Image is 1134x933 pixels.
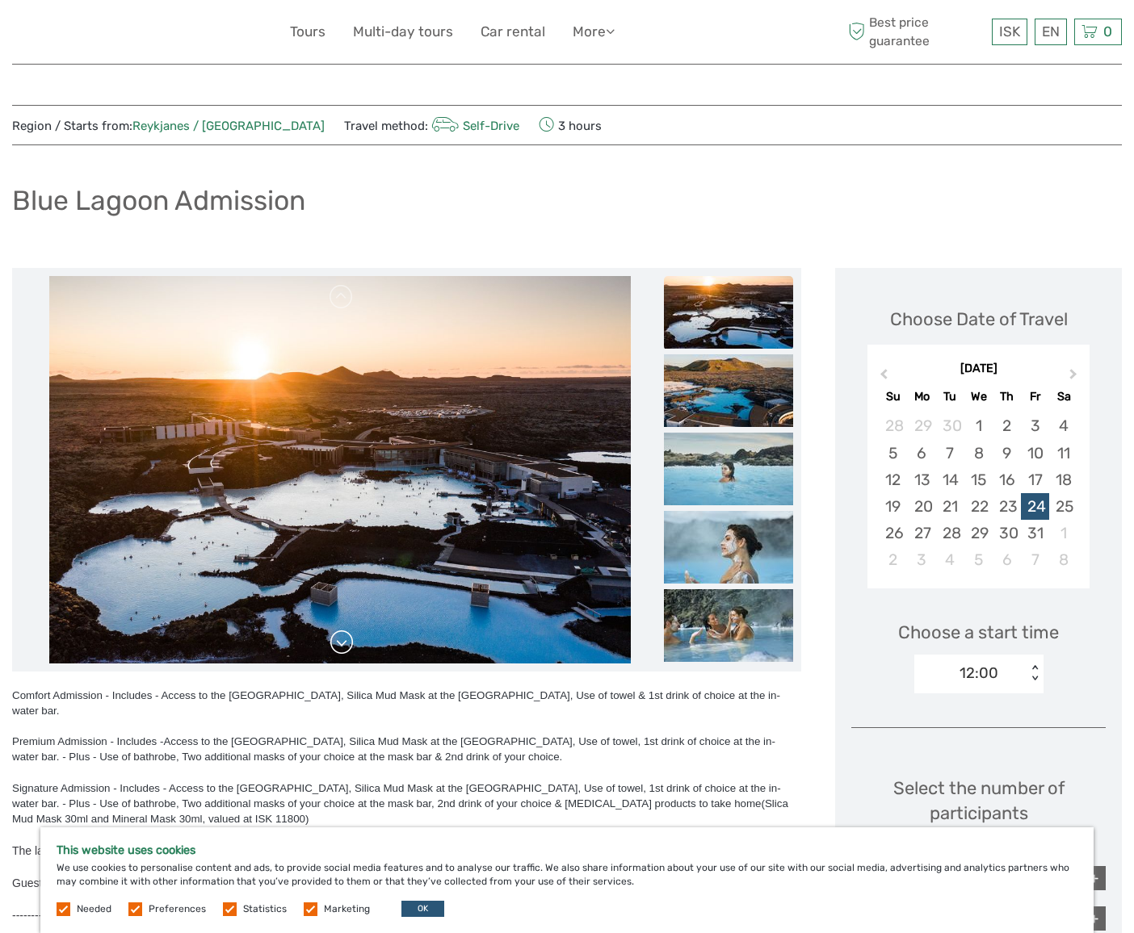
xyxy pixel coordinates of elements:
span: Access to the [GEOGRAPHIC_DATA], Silica Mud Mask at the [GEOGRAPHIC_DATA], Use of towel, 1st drin... [12,735,775,763]
div: Choose Monday, November 3rd, 2025 [908,546,936,573]
span: Travel method: [344,114,519,136]
div: Choose Thursday, November 6th, 2025 [993,546,1021,573]
div: Fr [1021,386,1049,408]
div: Choose Wednesday, November 5th, 2025 [964,546,993,573]
div: Choose Tuesday, November 4th, 2025 [936,546,964,573]
p: We're away right now. Please check back later! [23,28,183,41]
div: Choose Monday, October 6th, 2025 [908,440,936,466]
div: Choose Monday, October 20th, 2025 [908,493,936,520]
div: Choose Tuesday, October 7th, 2025 [936,440,964,466]
div: Choose Sunday, October 19th, 2025 [879,493,907,520]
button: Open LiveChat chat widget [186,25,205,44]
div: Choose Sunday, October 5th, 2025 [879,440,907,466]
div: Choose Wednesday, October 29th, 2025 [964,520,993,546]
div: Premium Admission - Includes - [12,734,801,764]
label: Needed [77,902,111,916]
div: Choose Monday, September 29th, 2025 [908,412,936,439]
div: Select the number of participants [851,776,1106,849]
div: Comfort Admission - Includes - Access to the [GEOGRAPHIC_DATA], Silica Mud Mask at the [GEOGRAPHI... [12,688,801,718]
div: Choose Wednesday, October 8th, 2025 [964,440,993,466]
img: 632-1a1f61c2-ab70-46c5-a88f-57c82c74ba0d_logo_small.jpg [12,12,94,52]
div: We [964,386,993,408]
span: Choose a start time [898,620,1059,645]
img: d9bf8667d031459cbd5a0f097f6a92b7_main_slider.jpg [49,276,632,663]
div: Choose Saturday, October 11th, 2025 [1049,440,1077,466]
button: Next Month [1062,365,1088,391]
div: + [1081,906,1106,931]
div: Mo [908,386,936,408]
div: Choose Thursday, October 2nd, 2025 [993,412,1021,439]
div: Choose Friday, October 31st, 2025 [1021,520,1049,546]
h1: Blue Lagoon Admission [12,184,305,217]
div: Choose Thursday, October 16th, 2025 [993,466,1021,493]
button: OK [401,901,444,917]
div: Choose Wednesday, October 1st, 2025 [964,412,993,439]
button: Previous Month [869,365,895,391]
div: Choose Monday, October 27th, 2025 [908,520,936,546]
span: -------------------------------------------------------------------------------------------------- [12,909,381,922]
span: Access to the [GEOGRAPHIC_DATA], Silica Mud Mask at the [GEOGRAPHIC_DATA], Use of towel, 1st drin... [12,782,788,825]
div: Choose Sunday, November 2nd, 2025 [879,546,907,573]
a: Self-Drive [428,119,519,133]
div: Choose Sunday, September 28th, 2025 [879,412,907,439]
span: ISK [999,23,1020,40]
div: Th [993,386,1021,408]
label: Preferences [149,902,206,916]
span: 3 hours [539,114,602,136]
h5: This website uses cookies [57,843,1077,857]
img: 3e0543b7ae9e4dbc80c3cebf98bdb071_slider_thumbnail.jpg [664,433,793,505]
img: f216d22835d84a2e8f6058e6c88ba296_slider_thumbnail.jpg [664,354,793,427]
div: Choose Date of Travel [890,307,1068,332]
div: Su [879,386,907,408]
img: d9bf8667d031459cbd5a0f097f6a92b7_slider_thumbnail.jpg [664,276,793,349]
span: The last bookable slot is always 2 hours before closing. [12,844,288,857]
a: Multi-day tours [353,20,453,44]
div: Tu [936,386,964,408]
img: cfea95f8b5674307828d1ba070f87441_slider_thumbnail.jpg [664,511,793,584]
div: Choose Monday, October 13th, 2025 [908,466,936,493]
div: Choose Friday, November 7th, 2025 [1021,546,1049,573]
label: Statistics [243,902,287,916]
div: Choose Tuesday, October 28th, 2025 [936,520,964,546]
div: Choose Saturday, November 1st, 2025 [1049,520,1077,546]
div: Choose Sunday, October 26th, 2025 [879,520,907,546]
span: Best price guarantee [845,14,989,49]
div: Choose Saturday, November 8th, 2025 [1049,546,1077,573]
span: Guests must exit the water 30mins before closure. [12,877,263,889]
div: Sa [1049,386,1077,408]
img: 21d7f8df7acd4e60bd67e37f14c46ae9_slider_thumbnail.jpg [664,589,793,662]
a: More [573,20,615,44]
span: Signature Admission - Includes - [12,782,166,794]
div: Choose Wednesday, October 15th, 2025 [964,466,993,493]
div: Choose Friday, October 17th, 2025 [1021,466,1049,493]
div: Choose Saturday, October 18th, 2025 [1049,466,1077,493]
div: Choose Tuesday, September 30th, 2025 [936,412,964,439]
span: Region / Starts from: [12,118,325,135]
div: < > [1027,665,1041,682]
div: Choose Tuesday, October 21st, 2025 [936,493,964,520]
div: Choose Friday, October 24th, 2025 [1021,493,1049,520]
a: Car rental [481,20,545,44]
div: Choose Friday, October 3rd, 2025 [1021,412,1049,439]
label: Marketing [324,902,370,916]
div: month 2025-10 [872,412,1084,573]
div: Choose Saturday, October 4th, 2025 [1049,412,1077,439]
div: + [1081,866,1106,890]
a: Tours [290,20,325,44]
div: Choose Thursday, October 9th, 2025 [993,440,1021,466]
div: 12:00 [960,663,998,684]
div: Choose Tuesday, October 14th, 2025 [936,466,964,493]
div: We use cookies to personalise content and ads, to provide social media features and to analyse ou... [40,827,1094,933]
div: Choose Thursday, October 23rd, 2025 [993,493,1021,520]
div: Choose Friday, October 10th, 2025 [1021,440,1049,466]
div: Choose Wednesday, October 22nd, 2025 [964,493,993,520]
div: [DATE] [867,361,1090,378]
div: Choose Saturday, October 25th, 2025 [1049,493,1077,520]
span: 0 [1101,23,1115,40]
div: Choose Thursday, October 30th, 2025 [993,520,1021,546]
div: EN [1035,19,1067,45]
div: Choose Sunday, October 12th, 2025 [879,466,907,493]
a: Reykjanes / [GEOGRAPHIC_DATA] [132,119,325,133]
